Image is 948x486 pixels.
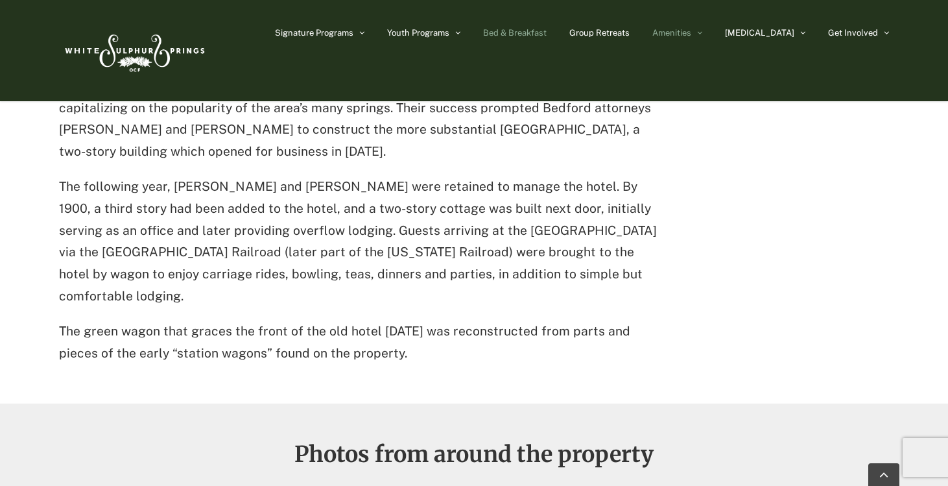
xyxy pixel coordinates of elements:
p: The following year, [PERSON_NAME] and [PERSON_NAME] were retained to manage the hotel. By 1900, a... [59,176,665,308]
img: White Sulphur Springs Logo [59,20,208,81]
span: Signature Programs [275,29,353,37]
span: [MEDICAL_DATA] [725,29,794,37]
p: By the late 1800s, at least three small summer boarding houses were operating in the cove, capita... [59,75,665,163]
p: The green wagon that graces the front of the old hotel [DATE] was reconstructed from parts and pi... [59,321,665,365]
span: Group Retreats [569,29,630,37]
span: Youth Programs [387,29,449,37]
h2: Photos from around the property [131,443,817,466]
span: Get Involved [828,29,878,37]
span: Bed & Breakfast [483,29,547,37]
span: Amenities [652,29,691,37]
